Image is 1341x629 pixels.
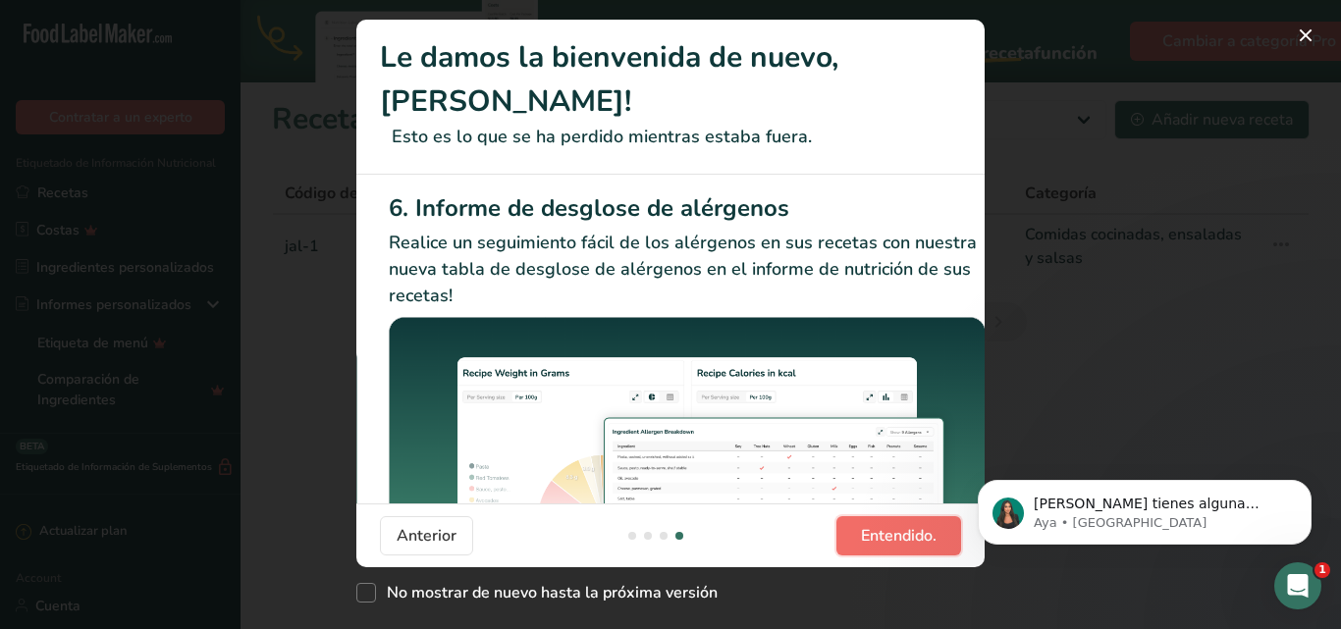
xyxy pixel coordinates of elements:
[861,524,937,548] span: Entendido.
[389,317,986,547] img: Informe de desglose de alérgenos
[1274,562,1321,609] iframe: Intercom live chat
[380,124,961,150] p: Esto es lo que se ha perdido mientras estaba fuera.
[389,190,986,226] h2: 6. Informe de desglose de alérgenos
[380,516,473,555] button: Anterior
[1314,562,1330,578] span: 1
[397,524,456,548] span: Anterior
[380,35,961,124] h1: Le damos la bienvenida de nuevo, [PERSON_NAME]!
[376,583,718,603] span: No mostrar de nuevo hasta la próxima versión
[836,516,961,555] button: Entendido.
[389,230,986,309] p: Realice un seguimiento fácil de los alérgenos en sus recetas con nuestra nueva tabla de desglose ...
[948,439,1341,576] iframe: Intercom notifications mensaje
